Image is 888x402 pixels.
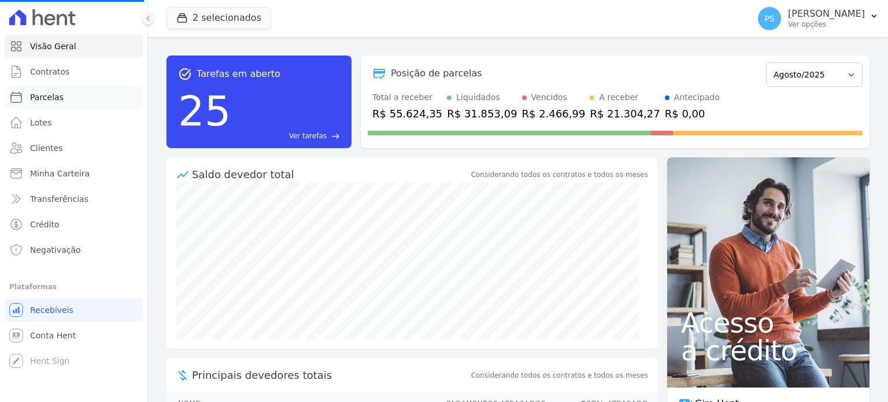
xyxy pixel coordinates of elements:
span: Principais devedores totais [192,367,469,383]
span: a crédito [681,337,856,364]
span: Transferências [30,193,88,205]
div: Total a receber [372,91,442,104]
a: Contratos [5,60,143,83]
span: Contratos [30,66,69,78]
div: R$ 55.624,35 [372,106,442,121]
div: Considerando todos os contratos e todos os meses [471,169,648,180]
div: R$ 21.304,27 [590,106,660,121]
a: Visão Geral [5,35,143,58]
a: Parcelas [5,86,143,109]
span: Conta Hent [30,330,76,341]
span: Considerando todos os contratos e todos os meses [471,370,648,381]
p: Ver opções [788,20,865,29]
span: Crédito [30,219,60,230]
span: Clientes [30,142,62,154]
span: Negativação [30,244,81,256]
a: Transferências [5,187,143,211]
span: Parcelas [30,91,64,103]
div: R$ 0,00 [665,106,720,121]
span: task_alt [178,67,192,81]
div: R$ 31.853,09 [447,106,517,121]
span: east [331,132,340,141]
span: Recebíveis [30,304,73,316]
button: 2 selecionados [166,7,271,29]
span: Tarefas em aberto [197,67,280,81]
div: Plataformas [9,280,138,294]
a: Negativação [5,238,143,261]
a: Ver tarefas east [236,131,340,141]
span: Acesso [681,309,856,337]
a: Recebíveis [5,298,143,322]
span: Ver tarefas [289,131,327,141]
a: Crédito [5,213,143,236]
div: A receber [599,91,638,104]
a: Minha Carteira [5,162,143,185]
div: Vencidos [531,91,567,104]
button: PS [PERSON_NAME] Ver opções [749,2,888,35]
p: [PERSON_NAME] [788,8,865,20]
div: Saldo devedor total [192,167,469,182]
div: 25 [178,81,231,141]
a: Lotes [5,111,143,134]
span: PS [764,14,774,23]
span: Minha Carteira [30,168,90,179]
a: Conta Hent [5,324,143,347]
span: Visão Geral [30,40,76,52]
a: Clientes [5,137,143,160]
div: Posição de parcelas [391,67,482,80]
div: R$ 2.466,99 [522,106,586,121]
div: Liquidados [456,91,500,104]
span: Lotes [30,117,52,128]
div: Antecipado [674,91,720,104]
